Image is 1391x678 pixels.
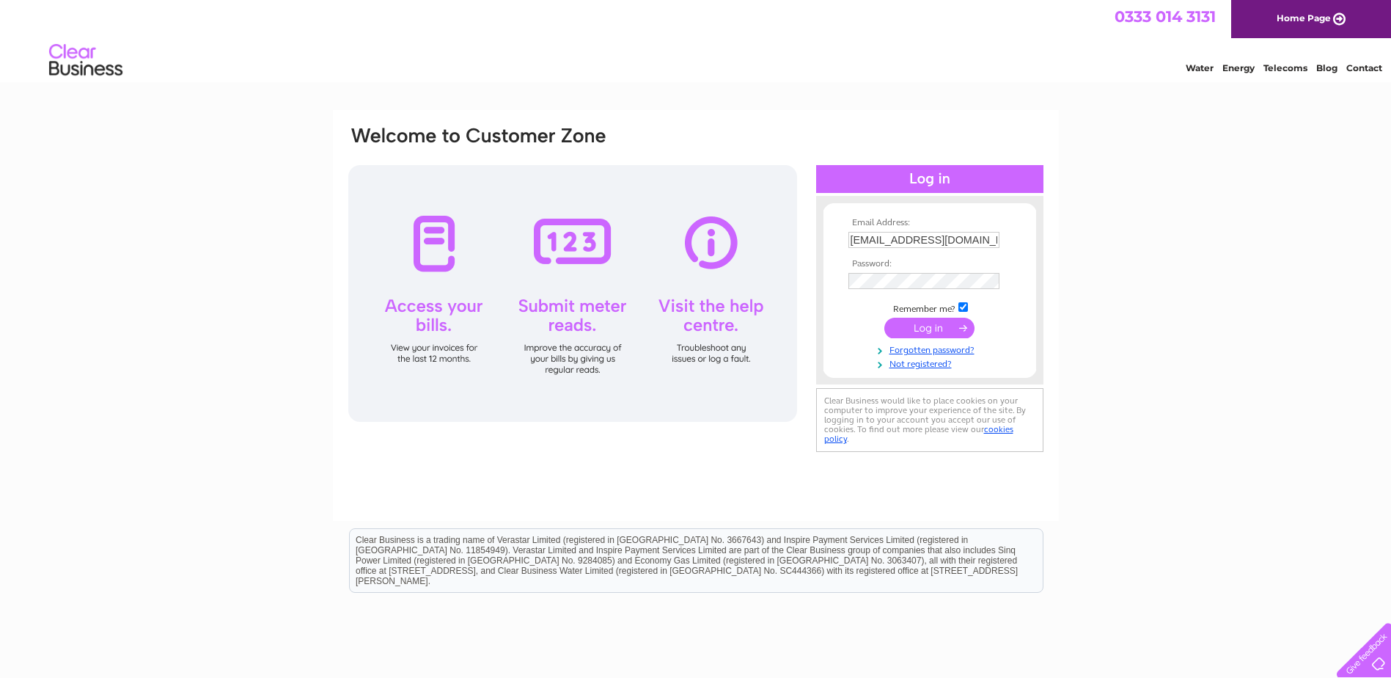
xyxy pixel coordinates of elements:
[1186,62,1214,73] a: Water
[845,300,1015,315] td: Remember me?
[1222,62,1255,73] a: Energy
[1346,62,1382,73] a: Contact
[845,218,1015,228] th: Email Address:
[350,8,1043,71] div: Clear Business is a trading name of Verastar Limited (registered in [GEOGRAPHIC_DATA] No. 3667643...
[48,38,123,83] img: logo.png
[1263,62,1307,73] a: Telecoms
[845,259,1015,269] th: Password:
[848,356,1015,370] a: Not registered?
[1115,7,1216,26] a: 0333 014 3131
[824,424,1013,444] a: cookies policy
[884,318,975,338] input: Submit
[1316,62,1337,73] a: Blog
[848,342,1015,356] a: Forgotten password?
[816,388,1043,452] div: Clear Business would like to place cookies on your computer to improve your experience of the sit...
